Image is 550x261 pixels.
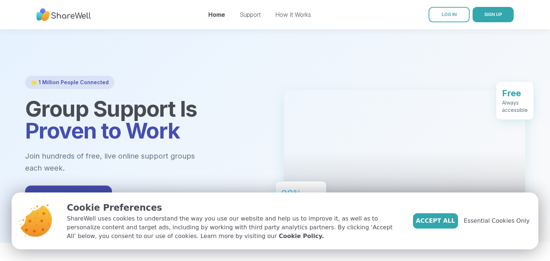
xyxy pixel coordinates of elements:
a: Support [240,11,261,18]
span: Get Started Free [40,191,97,200]
img: ShareWell Nav Logo [36,5,91,25]
div: Free [502,87,528,99]
button: Accept All [413,213,458,229]
span: LOG IN [442,12,457,17]
div: Always accessible [502,99,528,113]
a: How It Works [275,11,311,18]
p: Join hundreds of free, live online support groups each week. [25,150,234,174]
span: SIGN UP [484,12,502,17]
button: Get Started Free [25,186,112,206]
a: Cookie Policy. [279,232,324,241]
a: Home [208,11,225,18]
p: ShareWell uses cookies to understand the way you use our website and help us to improve it, as we... [67,214,401,241]
button: SIGN UP [473,7,514,22]
h1: Group Support Is [25,98,266,141]
div: 🌟 1 Million People Connected [25,76,115,89]
span: Accept All [416,217,455,225]
a: LOG IN [429,7,470,22]
p: Cookie Preferences [67,201,401,214]
span: Proven to Work [25,117,180,144]
span: Essential Cookies Only [464,217,530,225]
div: 90% [281,187,320,199]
